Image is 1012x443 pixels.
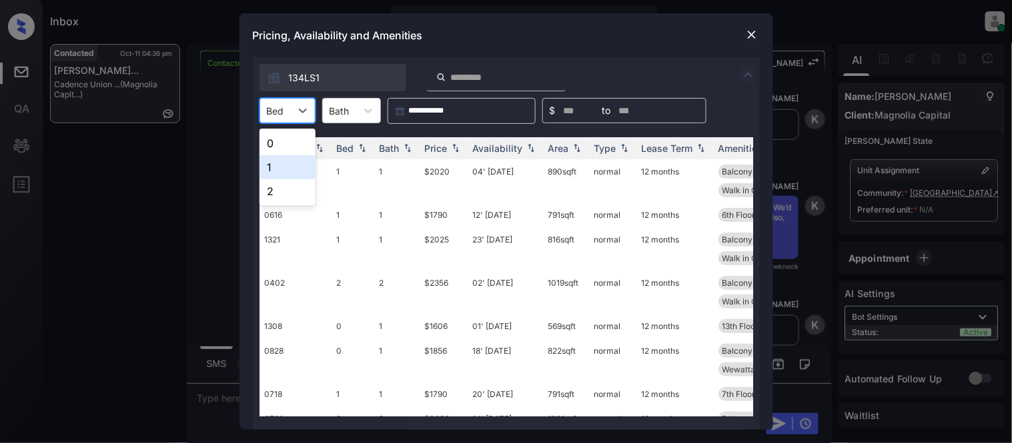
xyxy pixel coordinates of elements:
span: Balcony [722,346,753,356]
td: 12 months [636,203,713,227]
div: 0 [260,131,316,155]
td: 1 [332,382,374,406]
img: sorting [618,144,631,153]
td: 1 [332,159,374,203]
span: Walk in Closet [722,253,776,263]
div: Pricing, Availability and Amenities [239,13,773,57]
span: 7th Floor [722,389,756,399]
img: icon-zuma [436,71,446,83]
div: 2 [260,179,316,203]
td: 822 sqft [543,338,589,382]
td: 0828 [260,338,332,382]
td: normal [589,338,636,382]
td: 20' [DATE] [468,382,543,406]
td: 12' [DATE] [468,203,543,227]
td: $1856 [420,338,468,382]
td: 1308 [260,314,332,338]
span: $ [550,103,556,118]
img: sorting [449,144,462,153]
td: 0718 [260,382,332,406]
div: Availability [473,143,523,154]
td: 1019 sqft [543,270,589,314]
td: $2356 [420,270,468,314]
td: 12 months [636,227,713,270]
td: 23' [DATE] [468,227,543,270]
td: 1 [374,159,420,203]
td: normal [589,159,636,203]
img: sorting [524,144,538,153]
span: Balcony [722,234,753,244]
td: $1606 [420,314,468,338]
div: Type [594,143,616,154]
td: 0402 [260,270,332,314]
td: 0 [332,338,374,382]
td: normal [589,227,636,270]
td: 569 sqft [543,314,589,338]
span: Walk in Closet [722,296,776,306]
td: 1321 [260,227,332,270]
td: 02' [DATE] [468,270,543,314]
img: sorting [356,144,369,153]
img: icon-zuma [740,67,756,83]
span: Wewatta [GEOGRAPHIC_DATA] [722,364,840,374]
td: 1 [332,203,374,227]
div: 1 [260,155,316,179]
img: sorting [570,144,584,153]
td: 04' [DATE] [468,159,543,203]
td: normal [589,270,636,314]
td: 18' [DATE] [468,338,543,382]
span: to [602,103,611,118]
td: 1 [332,227,374,270]
td: $2025 [420,227,468,270]
td: 0 [332,314,374,338]
div: Bed [337,143,354,154]
td: 816 sqft [543,227,589,270]
img: icon-zuma [268,71,281,85]
div: Area [548,143,569,154]
td: 0616 [260,203,332,227]
td: 1 [374,203,420,227]
td: 1 [374,314,420,338]
span: 134LS1 [289,71,320,85]
td: 12 months [636,159,713,203]
span: Balcony [722,414,753,424]
img: sorting [313,144,326,153]
span: 6th Floor [722,210,756,220]
span: Balcony [722,167,753,177]
img: sorting [694,144,708,153]
div: Bath [380,143,400,154]
td: normal [589,203,636,227]
td: 12 months [636,338,713,382]
td: 12 months [636,314,713,338]
td: 1 [374,382,420,406]
td: 890 sqft [543,159,589,203]
td: 1 [374,227,420,270]
td: normal [589,314,636,338]
td: 01' [DATE] [468,314,543,338]
img: close [745,28,758,41]
td: 2 [332,270,374,314]
td: 791 sqft [543,203,589,227]
div: Lease Term [642,143,693,154]
td: 791 sqft [543,382,589,406]
span: Walk in Closet [722,185,776,195]
td: 12 months [636,382,713,406]
div: Price [425,143,448,154]
span: 13th Floor [722,321,759,331]
td: 1 [374,338,420,382]
td: 12 months [636,270,713,314]
td: normal [589,382,636,406]
span: Balcony [722,278,753,288]
img: sorting [401,144,414,153]
td: $1790 [420,203,468,227]
td: 2 [374,270,420,314]
td: $2020 [420,159,468,203]
div: Amenities [718,143,763,154]
td: $1790 [420,382,468,406]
